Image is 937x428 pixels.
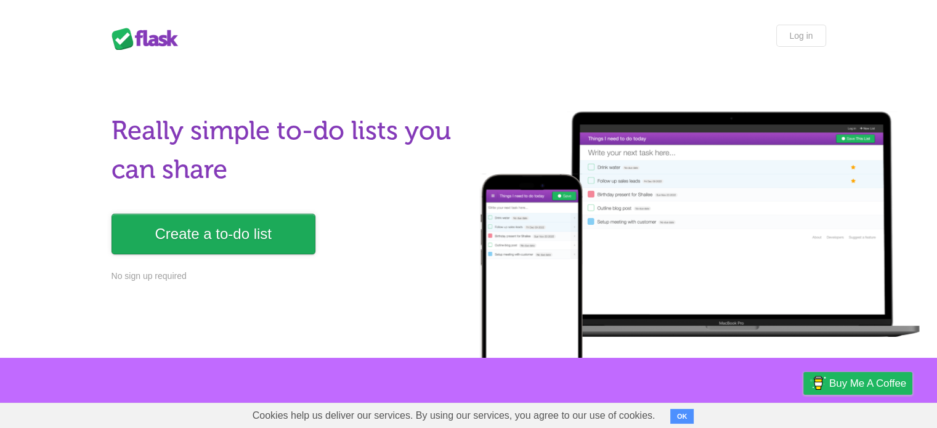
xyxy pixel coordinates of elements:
[670,409,694,424] button: OK
[776,25,825,47] a: Log in
[240,403,668,428] span: Cookies help us deliver our services. By using our services, you agree to our use of cookies.
[112,28,185,50] div: Flask Lists
[112,214,315,254] a: Create a to-do list
[809,373,826,394] img: Buy me a coffee
[803,372,912,395] a: Buy me a coffee
[112,111,461,189] h1: Really simple to-do lists you can share
[829,373,906,394] span: Buy me a coffee
[112,270,461,283] p: No sign up required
